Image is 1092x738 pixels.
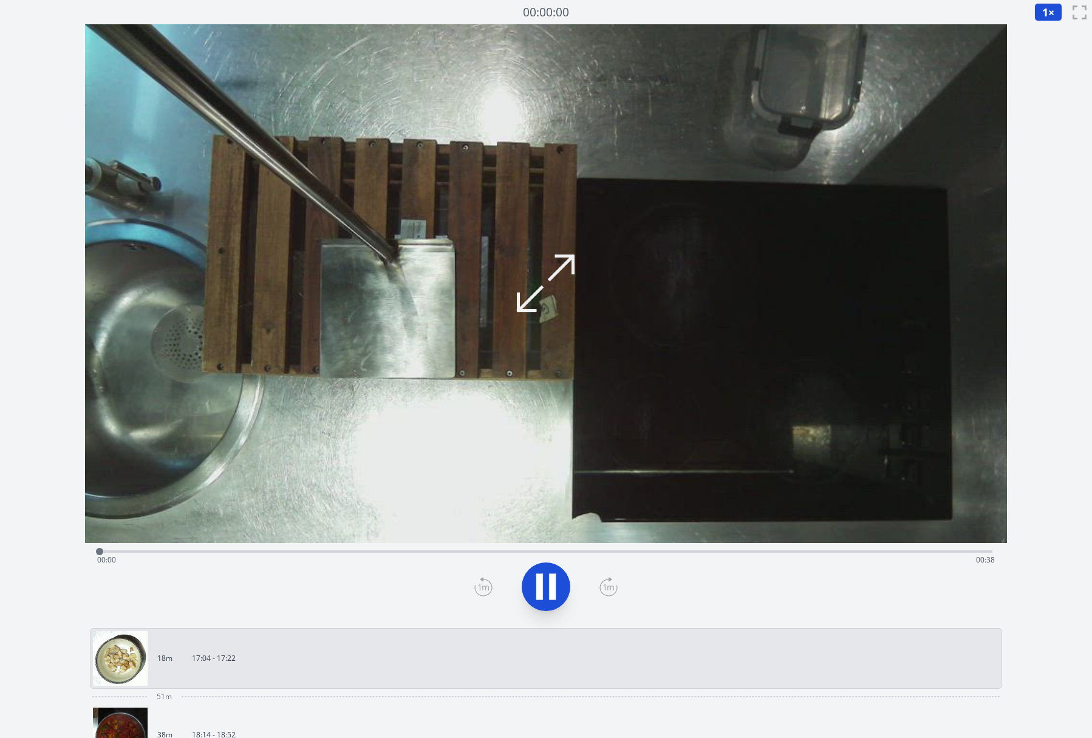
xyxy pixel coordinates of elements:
[1034,3,1062,21] button: 1×
[157,654,172,663] p: 18m
[976,555,995,565] span: 00:38
[192,654,236,663] p: 17:04 - 17:22
[157,692,172,702] span: 51m
[93,631,148,686] img: 250813160503_thumb.jpeg
[523,4,569,21] a: 00:00:00
[1042,5,1048,19] span: 1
